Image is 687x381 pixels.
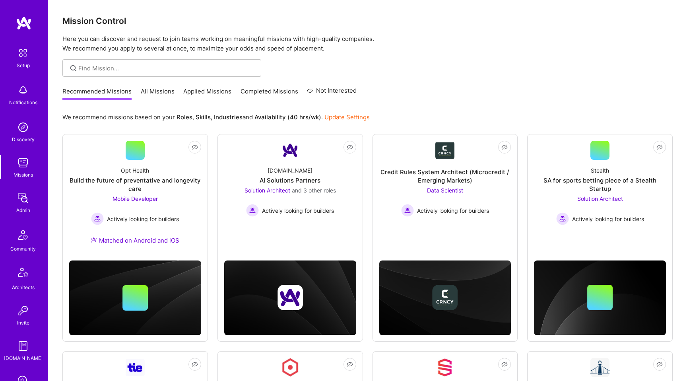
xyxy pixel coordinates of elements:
div: [DOMAIN_NAME] [268,166,312,175]
img: Community [14,225,33,245]
div: Notifications [9,98,37,107]
img: admin teamwork [15,190,31,206]
img: Actively looking for builders [91,212,104,225]
b: Skills [196,113,211,121]
img: teamwork [15,155,31,171]
img: Architects [14,264,33,283]
img: cover [379,260,511,335]
img: cover [534,260,666,335]
i: icon EyeClosed [501,361,508,367]
img: Invite [15,303,31,319]
a: Company Logo[DOMAIN_NAME]AI Solutions PartnersSolution Architect and 3 other rolesActively lookin... [224,141,356,235]
img: Company Logo [590,358,609,377]
a: Completed Missions [241,87,298,100]
i: icon EyeClosed [656,144,663,150]
p: Here you can discover and request to join teams working on meaningful missions with high-quality ... [62,34,673,53]
img: Company Logo [435,142,454,159]
div: Community [10,245,36,253]
span: and 3 other roles [292,187,336,194]
b: Roles [177,113,192,121]
a: Recommended Missions [62,87,132,100]
i: icon EyeClosed [347,361,353,367]
div: AI Solutions Partners [260,176,320,185]
a: StealthSA for sports betting piece of a Stealth StartupSolution Architect Actively looking for bu... [534,141,666,235]
div: Build the future of preventative and longevity care [69,176,201,193]
div: Architects [12,283,35,292]
img: Company Logo [435,358,454,377]
div: Missions [14,171,33,179]
i: icon EyeClosed [656,361,663,367]
img: Ateam Purple Icon [91,237,97,243]
img: cover [69,260,201,335]
div: Invite [17,319,29,327]
img: Company Logo [281,141,300,160]
img: Company logo [432,285,458,310]
div: Credit Rules System Architect (Microcredit / Emerging Markets) [379,168,511,185]
a: Update Settings [324,113,370,121]
img: logo [16,16,32,30]
span: Actively looking for builders [417,206,489,215]
img: Company logo [278,285,303,310]
div: Setup [17,61,30,70]
img: Actively looking for builders [401,204,414,217]
i: icon EyeClosed [192,361,198,367]
i: icon SearchGrey [69,64,78,73]
img: cover [224,260,356,335]
img: setup [15,45,31,61]
span: Data Scientist [427,187,463,194]
div: [DOMAIN_NAME] [4,354,43,362]
input: Find Mission... [78,64,255,72]
img: Company Logo [281,358,300,377]
div: Admin [16,206,30,214]
p: We recommend missions based on your , , and . [62,113,370,121]
div: Matched on Android and iOS [91,236,179,245]
span: Solution Architect [245,187,290,194]
i: icon EyeClosed [192,144,198,150]
div: Opt Health [121,166,149,175]
a: Opt HealthBuild the future of preventative and longevity careMobile Developer Actively looking fo... [69,141,201,254]
div: Discovery [12,135,35,144]
img: Company Logo [126,359,145,376]
span: Actively looking for builders [107,215,179,223]
div: Stealth [591,166,609,175]
img: discovery [15,119,31,135]
a: Not Interested [307,86,357,100]
h3: Mission Control [62,16,673,26]
img: bell [15,82,31,98]
img: Actively looking for builders [246,204,259,217]
span: Actively looking for builders [262,206,334,215]
span: Actively looking for builders [572,215,644,223]
span: Solution Architect [577,195,623,202]
img: Actively looking for builders [556,212,569,225]
i: icon EyeClosed [347,144,353,150]
span: Mobile Developer [113,195,158,202]
b: Availability (40 hrs/wk) [254,113,321,121]
b: Industries [214,113,243,121]
img: guide book [15,338,31,354]
a: All Missions [141,87,175,100]
div: SA for sports betting piece of a Stealth Startup [534,176,666,193]
a: Applied Missions [183,87,231,100]
a: Company LogoCredit Rules System Architect (Microcredit / Emerging Markets)Data Scientist Actively... [379,141,511,235]
i: icon EyeClosed [501,144,508,150]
